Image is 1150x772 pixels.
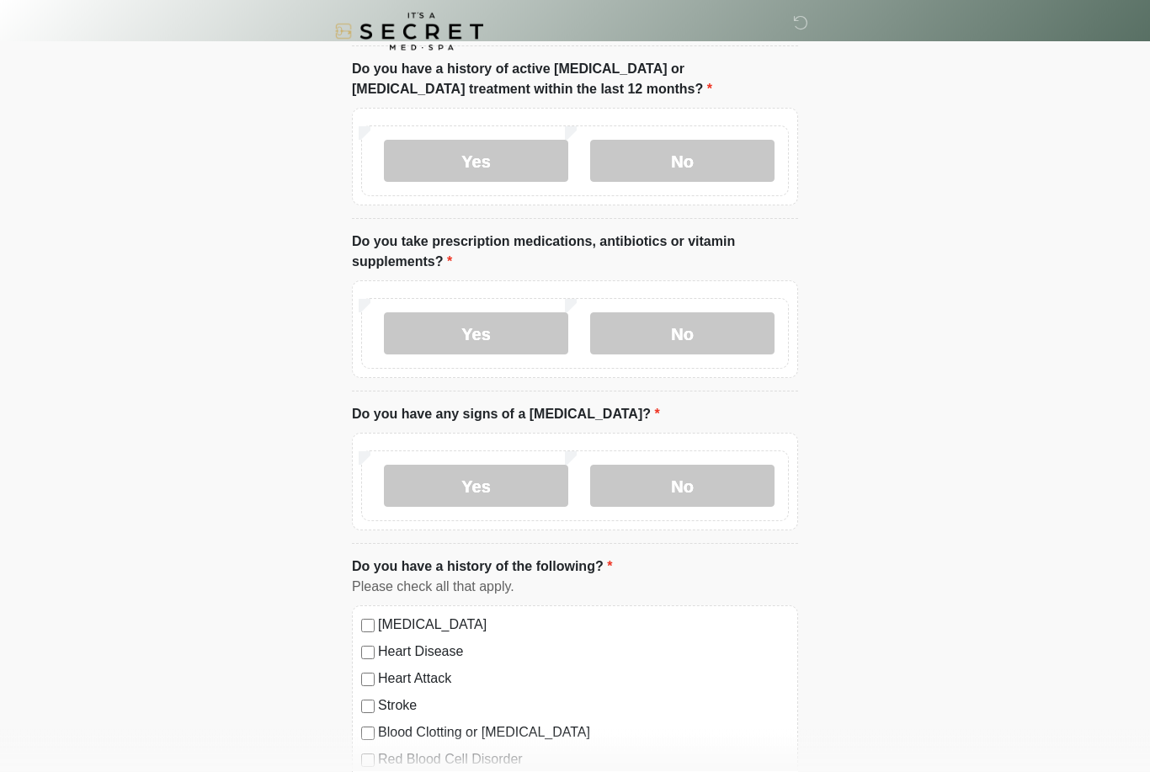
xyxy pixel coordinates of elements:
[361,620,375,633] input: [MEDICAL_DATA]
[352,578,798,598] div: Please check all that apply.
[352,557,612,578] label: Do you have a history of the following?
[352,405,660,425] label: Do you have any signs of a [MEDICAL_DATA]?
[352,60,798,100] label: Do you have a history of active [MEDICAL_DATA] or [MEDICAL_DATA] treatment within the last 12 mon...
[361,727,375,741] input: Blood Clotting or [MEDICAL_DATA]
[378,723,789,743] label: Blood Clotting or [MEDICAL_DATA]
[590,313,775,355] label: No
[378,750,789,770] label: Red Blood Cell Disorder
[384,141,568,183] label: Yes
[335,13,483,51] img: It's A Secret Med Spa Logo
[361,674,375,687] input: Heart Attack
[361,754,375,768] input: Red Blood Cell Disorder
[378,669,789,689] label: Heart Attack
[590,141,775,183] label: No
[352,232,798,273] label: Do you take prescription medications, antibiotics or vitamin supplements?
[384,466,568,508] label: Yes
[361,647,375,660] input: Heart Disease
[378,642,789,663] label: Heart Disease
[361,700,375,714] input: Stroke
[384,313,568,355] label: Yes
[378,615,789,636] label: [MEDICAL_DATA]
[590,466,775,508] label: No
[378,696,789,716] label: Stroke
